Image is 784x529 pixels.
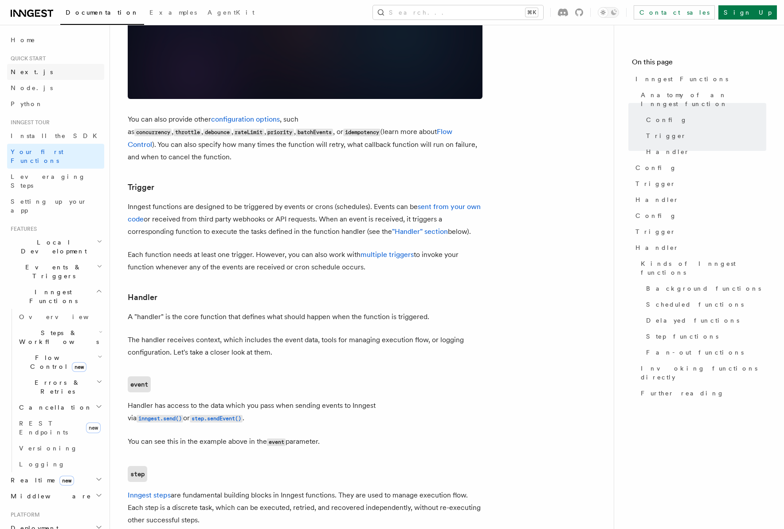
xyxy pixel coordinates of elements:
[718,5,777,20] a: Sign Up
[16,350,104,375] button: Flow Controlnew
[646,348,744,357] span: Fan-out functions
[11,36,35,44] span: Home
[361,250,414,259] a: multiple triggers
[128,376,151,392] a: event
[7,511,40,518] span: Platform
[635,75,728,83] span: Inngest Functions
[16,328,99,346] span: Steps & Workflows
[128,399,482,425] p: Handler has access to the data which you pass when sending events to Inngest via or .
[72,362,86,372] span: new
[11,148,63,164] span: Your first Functions
[16,403,92,412] span: Cancellation
[637,87,766,112] a: Anatomy of an Inngest function
[392,227,448,236] a: "Handler" section
[7,64,104,80] a: Next.js
[66,9,139,16] span: Documentation
[643,312,766,328] a: Delayed functions
[190,415,243,422] code: step.sendEvent()
[598,7,619,18] button: Toggle dark mode
[296,129,333,136] code: batchEvents
[203,129,231,136] code: debounce
[643,144,766,160] a: Handler
[7,169,104,193] a: Leveraging Steps
[11,132,102,139] span: Install the SDK
[190,414,243,422] a: step.sendEvent()
[7,259,104,284] button: Events & Triggers
[16,375,104,399] button: Errors & Retries
[637,385,766,401] a: Further reading
[646,115,687,124] span: Config
[128,127,452,149] a: Flow Control
[59,476,74,486] span: new
[646,131,686,140] span: Trigger
[16,456,104,472] a: Logging
[641,389,724,398] span: Further reading
[7,55,46,62] span: Quick start
[128,334,482,359] p: The handler receives context, which includes the event data, tools for managing execution flow, o...
[128,489,482,526] p: are fundamental building blocks in Inngest functions. They are used to manage execution flow. Eac...
[137,414,183,422] a: inngest.send()
[7,119,50,126] span: Inngest tour
[632,57,766,71] h4: On this page
[635,211,677,220] span: Config
[641,259,766,277] span: Kinds of Inngest functions
[643,280,766,296] a: Background functions
[11,173,86,189] span: Leveraging Steps
[7,193,104,218] a: Setting up your app
[211,115,280,123] a: configuration options
[343,129,380,136] code: idempotency
[7,284,104,309] button: Inngest Functions
[19,461,65,468] span: Logging
[632,192,766,208] a: Handler
[16,440,104,456] a: Versioning
[16,415,104,440] a: REST Endpointsnew
[267,438,286,446] code: event
[16,325,104,350] button: Steps & Workflows
[128,291,157,304] a: Handler
[233,129,264,136] code: rateLimit
[7,488,104,504] button: Middleware
[11,100,43,107] span: Python
[60,3,144,25] a: Documentation
[134,129,172,136] code: concurrency
[19,445,78,452] span: Versioning
[7,492,91,501] span: Middleware
[16,353,98,371] span: Flow Control
[525,8,538,17] kbd: ⌘K
[266,129,294,136] code: priority
[7,238,97,256] span: Local Development
[7,288,96,305] span: Inngest Functions
[632,176,766,192] a: Trigger
[11,198,87,214] span: Setting up your app
[7,144,104,169] a: Your first Functions
[128,202,481,223] a: sent from your own code
[7,128,104,144] a: Install the SDK
[632,71,766,87] a: Inngest Functions
[11,68,53,75] span: Next.js
[149,9,197,16] span: Examples
[137,415,183,422] code: inngest.send()
[635,179,676,188] span: Trigger
[635,243,679,252] span: Handler
[19,313,110,320] span: Overview
[7,96,104,112] a: Python
[128,466,147,482] a: step
[208,9,255,16] span: AgentKit
[7,472,104,488] button: Realtimenew
[11,84,53,91] span: Node.js
[128,201,482,238] p: Inngest functions are designed to be triggered by events or crons (schedules). Events can be or r...
[128,181,154,193] a: Trigger
[7,234,104,259] button: Local Development
[643,296,766,312] a: Scheduled functions
[632,208,766,224] a: Config
[643,328,766,344] a: Step functions
[632,240,766,256] a: Handler
[173,129,201,136] code: throttle
[646,284,761,293] span: Background functions
[646,300,744,309] span: Scheduled functions
[128,435,482,448] p: You can see this in the example above in the parameter.
[643,344,766,360] a: Fan-out functions
[646,316,739,325] span: Delayed functions
[16,309,104,325] a: Overview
